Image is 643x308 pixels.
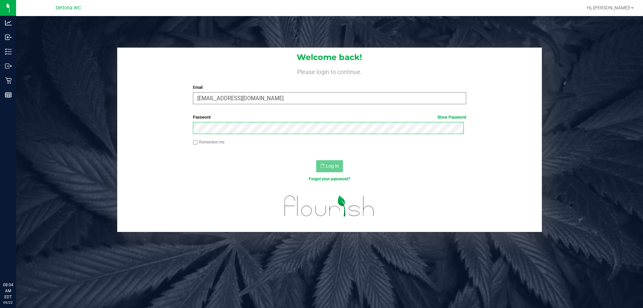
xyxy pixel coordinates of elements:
[5,63,12,69] inline-svg: Outbound
[5,19,12,26] inline-svg: Analytics
[5,77,12,84] inline-svg: Retail
[193,115,211,120] span: Password
[5,34,12,41] inline-svg: Inbound
[437,115,466,120] a: Show Password
[309,177,350,181] a: Forgot your password?
[3,282,13,300] p: 08:04 AM EDT
[193,139,224,145] label: Remember me
[193,84,466,90] label: Email
[56,5,81,11] span: Deltona WC
[5,91,12,98] inline-svg: Reports
[3,300,13,305] p: 09/22
[276,189,382,223] img: flourish_logo.svg
[193,140,198,145] input: Remember me
[5,48,12,55] inline-svg: Inventory
[326,163,339,169] span: Log In
[117,53,542,62] h1: Welcome back!
[117,67,542,75] h4: Please login to continue.
[587,5,630,10] span: Hi, [PERSON_NAME]!
[316,160,343,172] button: Log In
